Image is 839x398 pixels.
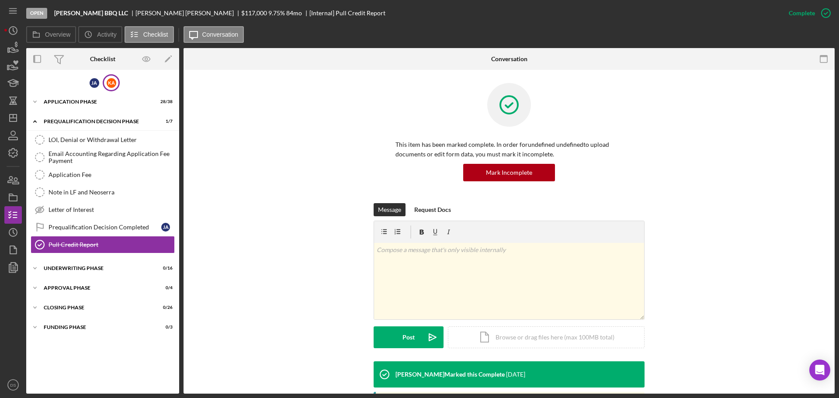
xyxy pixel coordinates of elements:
[125,26,174,43] button: Checklist
[44,325,151,330] div: Funding Phase
[31,201,175,218] a: Letter of Interest
[463,164,555,181] button: Mark Incomplete
[135,10,241,17] div: [PERSON_NAME] [PERSON_NAME]
[31,149,175,166] a: Email Accounting Regarding Application Fee Payment
[54,10,128,17] b: [PERSON_NAME] BBQ LLC
[402,326,415,348] div: Post
[78,26,122,43] button: Activity
[49,150,174,164] div: Email Accounting Regarding Application Fee Payment
[49,171,174,178] div: Application Fee
[374,203,406,216] button: Message
[49,224,161,231] div: Prequalification Decision Completed
[31,183,175,201] a: Note in LF and Neoserra
[395,371,505,378] div: [PERSON_NAME] Marked this Complete
[486,164,532,181] div: Mark Incomplete
[31,236,175,253] a: Pull Credit Report
[31,166,175,183] a: Application Fee
[374,326,444,348] button: Post
[309,10,385,17] div: [Internal] Pull Credit Report
[44,285,151,291] div: Approval Phase
[49,241,174,248] div: Pull Credit Report
[49,206,174,213] div: Letter of Interest
[44,266,151,271] div: Underwriting Phase
[410,203,455,216] button: Request Docs
[26,26,76,43] button: Overview
[31,218,175,236] a: Prequalification Decision CompletedJA
[157,285,173,291] div: 0 / 4
[97,31,116,38] label: Activity
[241,9,267,17] span: $117,000
[809,360,830,381] div: Open Intercom Messenger
[161,223,170,232] div: J A
[789,4,815,22] div: Complete
[378,203,401,216] div: Message
[143,31,168,38] label: Checklist
[26,8,47,19] div: Open
[90,78,99,88] div: J A
[184,26,244,43] button: Conversation
[506,371,525,378] time: 2025-10-01 13:39
[90,55,115,62] div: Checklist
[44,305,151,310] div: Closing Phase
[157,99,173,104] div: 28 / 38
[44,99,151,104] div: Application Phase
[107,78,116,88] div: K A
[157,119,173,124] div: 1 / 7
[414,203,451,216] div: Request Docs
[49,136,174,143] div: LOI, Denial or Withdrawal Letter
[780,4,835,22] button: Complete
[4,376,22,394] button: DS
[45,31,70,38] label: Overview
[157,266,173,271] div: 0 / 16
[202,31,239,38] label: Conversation
[157,325,173,330] div: 0 / 3
[49,189,174,196] div: Note in LF and Neoserra
[157,305,173,310] div: 0 / 26
[286,10,302,17] div: 84 mo
[268,10,285,17] div: 9.75 %
[10,383,16,388] text: DS
[395,140,623,159] p: This item has been marked complete. In order for undefined undefined to upload documents or edit ...
[491,55,527,62] div: Conversation
[31,131,175,149] a: LOI, Denial or Withdrawal Letter
[44,119,151,124] div: Prequalification Decision Phase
